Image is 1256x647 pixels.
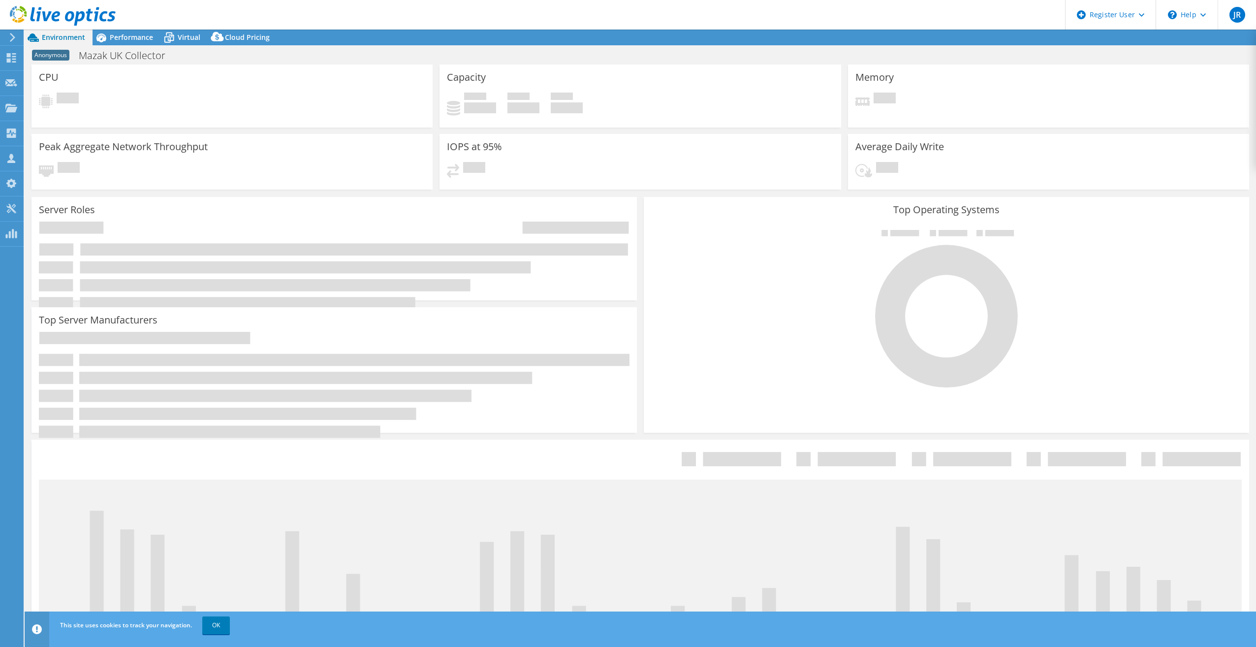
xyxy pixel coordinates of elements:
span: Virtual [178,32,200,42]
span: Pending [58,162,80,175]
span: This site uses cookies to track your navigation. [60,621,192,629]
span: Cloud Pricing [225,32,270,42]
h1: Mazak UK Collector [74,50,181,61]
span: Pending [876,162,898,175]
h3: Average Daily Write [855,141,944,152]
span: Environment [42,32,85,42]
h3: Memory [855,72,894,83]
span: Performance [110,32,153,42]
h4: 0 GiB [507,102,539,113]
h3: CPU [39,72,59,83]
span: Pending [57,93,79,106]
h4: 0 GiB [464,102,496,113]
span: Total [551,93,573,102]
span: Pending [874,93,896,106]
span: Free [507,93,530,102]
h4: 0 GiB [551,102,583,113]
span: Pending [463,162,485,175]
h3: Capacity [447,72,486,83]
span: JR [1229,7,1245,23]
a: OK [202,616,230,634]
span: Anonymous [32,50,69,61]
h3: Server Roles [39,204,95,215]
h3: Top Operating Systems [651,204,1242,215]
h3: Top Server Manufacturers [39,315,157,325]
span: Used [464,93,486,102]
h3: Peak Aggregate Network Throughput [39,141,208,152]
svg: \n [1168,10,1177,19]
h3: IOPS at 95% [447,141,502,152]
